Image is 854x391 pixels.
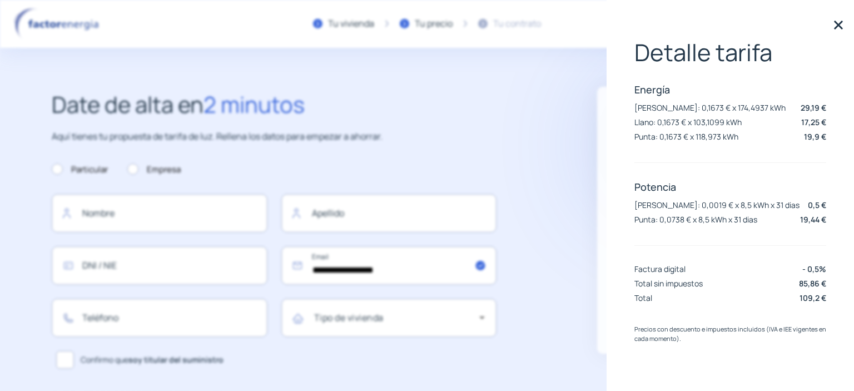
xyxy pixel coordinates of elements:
div: Tu precio [415,17,453,31]
p: 19,44 € [800,214,826,225]
p: - 0,5% [802,263,826,275]
p: Precios con descuento e impuestos incluidos (IVA e IEE vigentes en cada momento). [634,324,826,344]
p: 0,5 € [808,199,826,211]
mat-label: Tipo de vivienda [314,311,384,324]
p: Punta: 0,0738 € x 8,5 kWh x 31 dias [634,214,757,225]
p: Llano: 0,1673 € x 103,1099 kWh [634,117,742,127]
p: [PERSON_NAME]: 0,1673 € x 174,4937 kWh [634,102,786,113]
p: 29,19 € [801,102,826,113]
label: Empresa [127,163,181,176]
span: 2 minutos [203,89,305,120]
p: Potencia [634,180,826,194]
h2: Date de alta en [52,87,496,122]
div: Tu vivienda [328,17,374,31]
p: Total sin impuestos [634,278,703,289]
p: 109,2 € [800,292,826,304]
p: 85,86 € [799,278,826,289]
p: 19,9 € [804,131,826,142]
p: 17,25 € [801,116,826,128]
p: [PERSON_NAME]: 0,0019 € x 8,5 kWh x 31 dias [634,200,800,210]
p: Total [634,293,652,303]
p: Punta: 0,1673 € x 118,973 kWh [634,131,738,142]
b: soy titular del suministro [128,354,224,365]
img: logo factor [11,8,106,40]
p: Energía [634,83,826,96]
div: Tu contrato [493,17,541,31]
label: Particular [52,163,108,176]
p: Aquí tienes tu propuesta de tarifa de luz. Rellena los datos para empezar a ahorrar. [52,130,496,144]
p: Detalle tarifa [634,39,826,66]
p: Factura digital [634,264,686,274]
span: Confirmo que [81,354,224,366]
